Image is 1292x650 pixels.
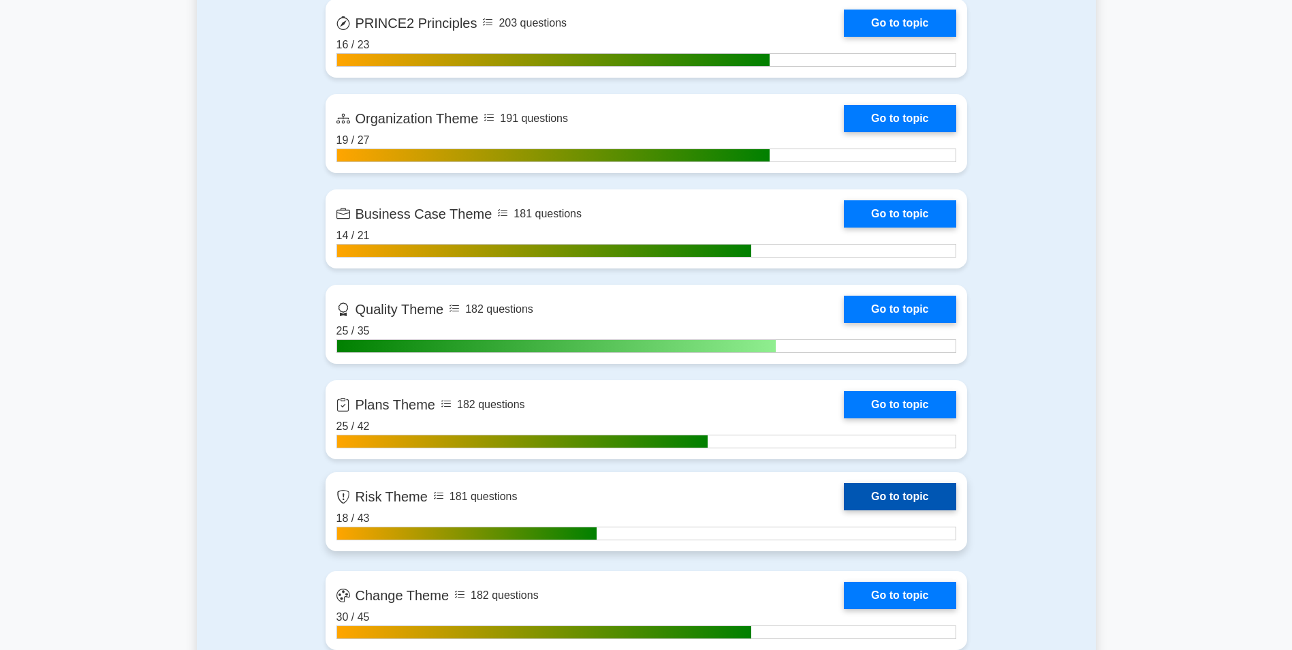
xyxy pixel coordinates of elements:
a: Go to topic [844,10,956,37]
a: Go to topic [844,391,956,418]
a: Go to topic [844,105,956,132]
a: Go to topic [844,582,956,609]
a: Go to topic [844,200,956,228]
a: Go to topic [844,296,956,323]
a: Go to topic [844,483,956,510]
